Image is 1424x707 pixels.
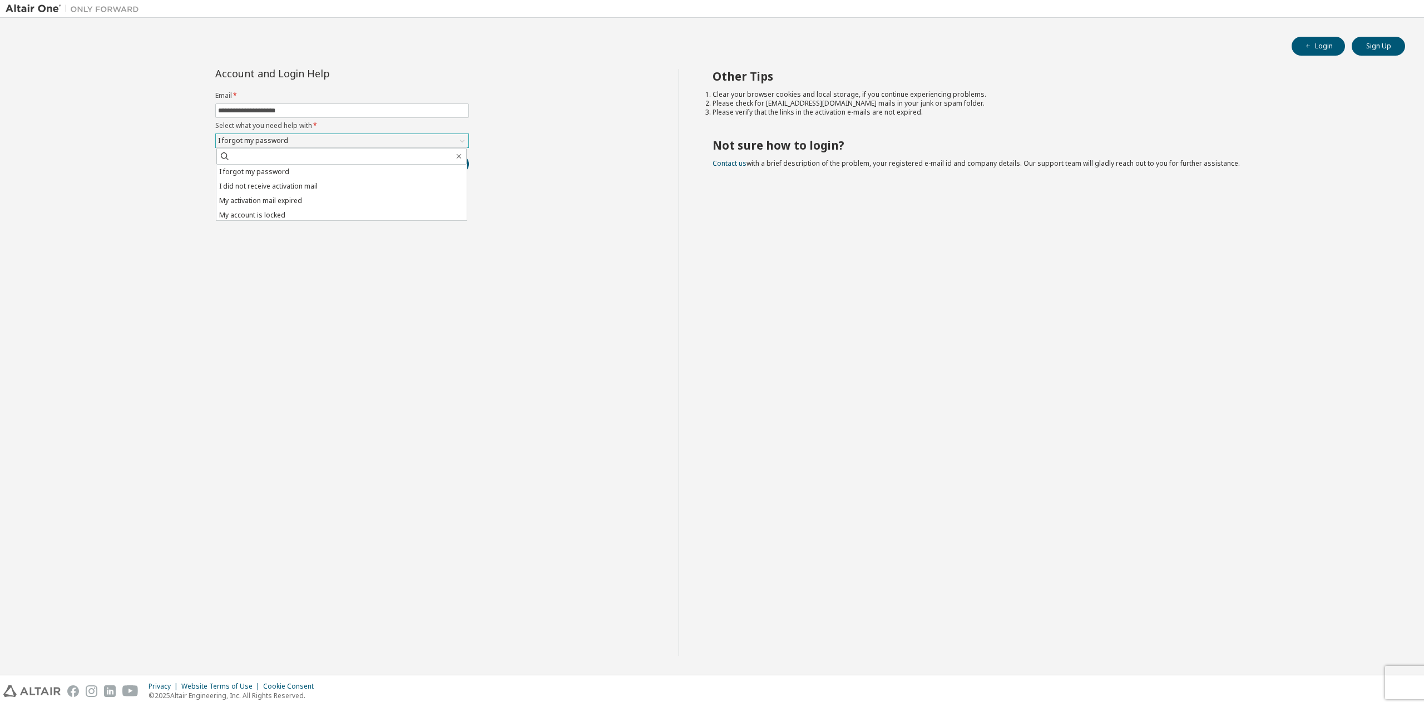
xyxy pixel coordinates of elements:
[1292,37,1345,56] button: Login
[149,691,320,700] p: © 2025 Altair Engineering, Inc. All Rights Reserved.
[713,90,1386,99] li: Clear your browser cookies and local storage, if you continue experiencing problems.
[6,3,145,14] img: Altair One
[104,685,116,697] img: linkedin.svg
[215,91,469,100] label: Email
[215,69,418,78] div: Account and Login Help
[263,682,320,691] div: Cookie Consent
[713,159,1240,168] span: with a brief description of the problem, your registered e-mail id and company details. Our suppo...
[122,685,139,697] img: youtube.svg
[1352,37,1405,56] button: Sign Up
[86,685,97,697] img: instagram.svg
[149,682,181,691] div: Privacy
[713,69,1386,83] h2: Other Tips
[216,135,290,147] div: I forgot my password
[713,159,746,168] a: Contact us
[67,685,79,697] img: facebook.svg
[713,138,1386,152] h2: Not sure how to login?
[216,165,467,179] li: I forgot my password
[3,685,61,697] img: altair_logo.svg
[181,682,263,691] div: Website Terms of Use
[215,121,469,130] label: Select what you need help with
[713,108,1386,117] li: Please verify that the links in the activation e-mails are not expired.
[216,134,468,147] div: I forgot my password
[713,99,1386,108] li: Please check for [EMAIL_ADDRESS][DOMAIN_NAME] mails in your junk or spam folder.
